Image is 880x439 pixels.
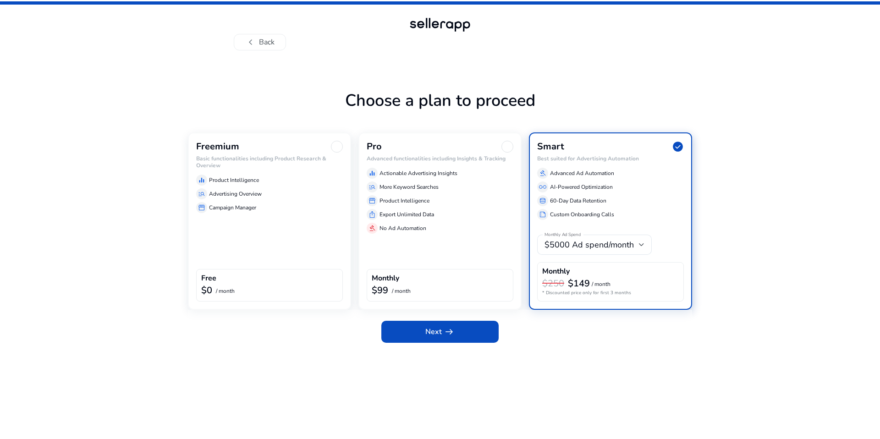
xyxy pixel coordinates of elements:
h4: Free [201,274,216,283]
span: summarize [539,211,546,218]
p: Campaign Manager [209,203,256,212]
span: gavel [539,170,546,177]
span: storefront [198,204,205,211]
span: storefront [368,197,376,204]
button: chevron_leftBack [234,34,286,50]
span: manage_search [198,190,205,198]
span: Next [425,326,455,337]
span: all_inclusive [539,183,546,191]
p: More Keyword Searches [379,183,439,191]
p: Advertising Overview [209,190,262,198]
span: equalizer [198,176,205,184]
p: / month [592,281,610,287]
span: arrow_right_alt [444,326,455,337]
span: database [539,197,546,204]
h1: Choose a plan to proceed [188,91,692,132]
h4: Monthly [372,274,399,283]
b: $99 [372,284,388,296]
span: gavel [368,225,376,232]
span: equalizer [368,170,376,177]
button: Nextarrow_right_alt [381,321,499,343]
h3: Freemium [196,141,239,152]
p: Actionable Advertising Insights [379,169,457,177]
h6: Best suited for Advertising Automation [537,155,684,162]
h3: $250 [542,278,564,289]
p: 60-Day Data Retention [550,197,606,205]
span: ios_share [368,211,376,218]
span: manage_search [368,183,376,191]
p: Custom Onboarding Calls [550,210,614,219]
h6: Basic functionalities including Product Research & Overview [196,155,343,169]
h3: Pro [367,141,382,152]
p: / month [216,288,235,294]
p: Advanced Ad Automation [550,169,614,177]
p: Product Intelligence [209,176,259,184]
p: No Ad Automation [379,224,426,232]
p: Product Intelligence [379,197,429,205]
span: chevron_left [245,37,256,48]
h6: Advanced functionalities including Insights & Tracking [367,155,513,162]
mat-label: Monthly Ad Spend [544,232,581,238]
span: check_circle [672,141,684,153]
p: AI-Powered Optimization [550,183,613,191]
p: Export Unlimited Data [379,210,434,219]
b: $149 [568,277,590,290]
b: $0 [201,284,212,296]
p: * Discounted price only for first 3 months [542,290,679,296]
span: $5000 Ad spend/month [544,239,634,250]
p: / month [392,288,411,294]
h4: Monthly [542,267,570,276]
h3: Smart [537,141,564,152]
